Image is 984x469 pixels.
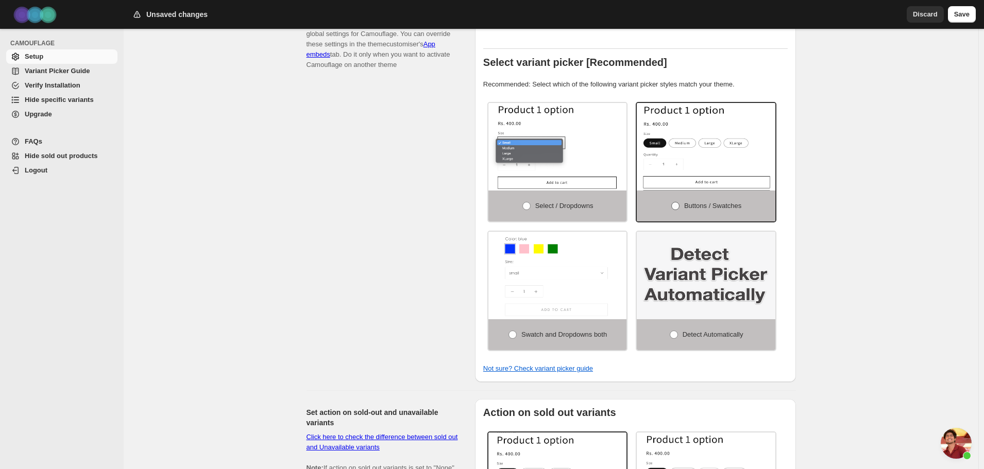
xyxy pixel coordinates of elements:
[25,137,42,145] span: FAQs
[6,134,117,149] a: FAQs
[25,81,80,89] span: Verify Installation
[488,232,627,319] img: Swatch and Dropdowns both
[307,407,459,428] h2: Set action on sold-out and unavailable variants
[483,407,616,418] b: Action on sold out variants
[907,6,944,23] button: Discard
[25,166,47,174] span: Logout
[488,103,627,190] img: Select / Dropdowns
[521,331,607,338] span: Swatch and Dropdowns both
[25,53,43,60] span: Setup
[6,64,117,78] a: Variant Picker Guide
[6,49,117,64] a: Setup
[954,9,970,20] span: Save
[483,57,667,68] b: Select variant picker [Recommended]
[683,331,743,338] span: Detect Automatically
[637,232,775,319] img: Detect Automatically
[25,96,94,103] span: Hide specific variants
[941,428,972,459] a: Chat öffnen
[25,67,90,75] span: Variant Picker Guide
[307,8,459,70] p: Please note: This setup page lets you configure the global settings for Camouflage. You can overr...
[948,6,976,23] button: Save
[684,202,741,210] span: Buttons / Swatches
[637,103,775,190] img: Buttons / Swatches
[535,202,593,210] span: Select / Dropdowns
[25,152,98,160] span: Hide sold out products
[6,107,117,121] a: Upgrade
[483,79,788,90] p: Recommended: Select which of the following variant picker styles match your theme.
[6,78,117,93] a: Verify Installation
[483,364,593,372] a: Not sure? Check variant picker guide
[6,93,117,107] a: Hide specific variants
[6,163,117,178] a: Logout
[146,9,208,20] h2: Unsaved changes
[307,433,458,451] a: Click here to check the difference between sold out and Unavailable variants
[6,149,117,163] a: Hide sold out products
[25,110,52,118] span: Upgrade
[913,9,938,20] span: Discard
[10,39,118,47] span: CAMOUFLAGE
